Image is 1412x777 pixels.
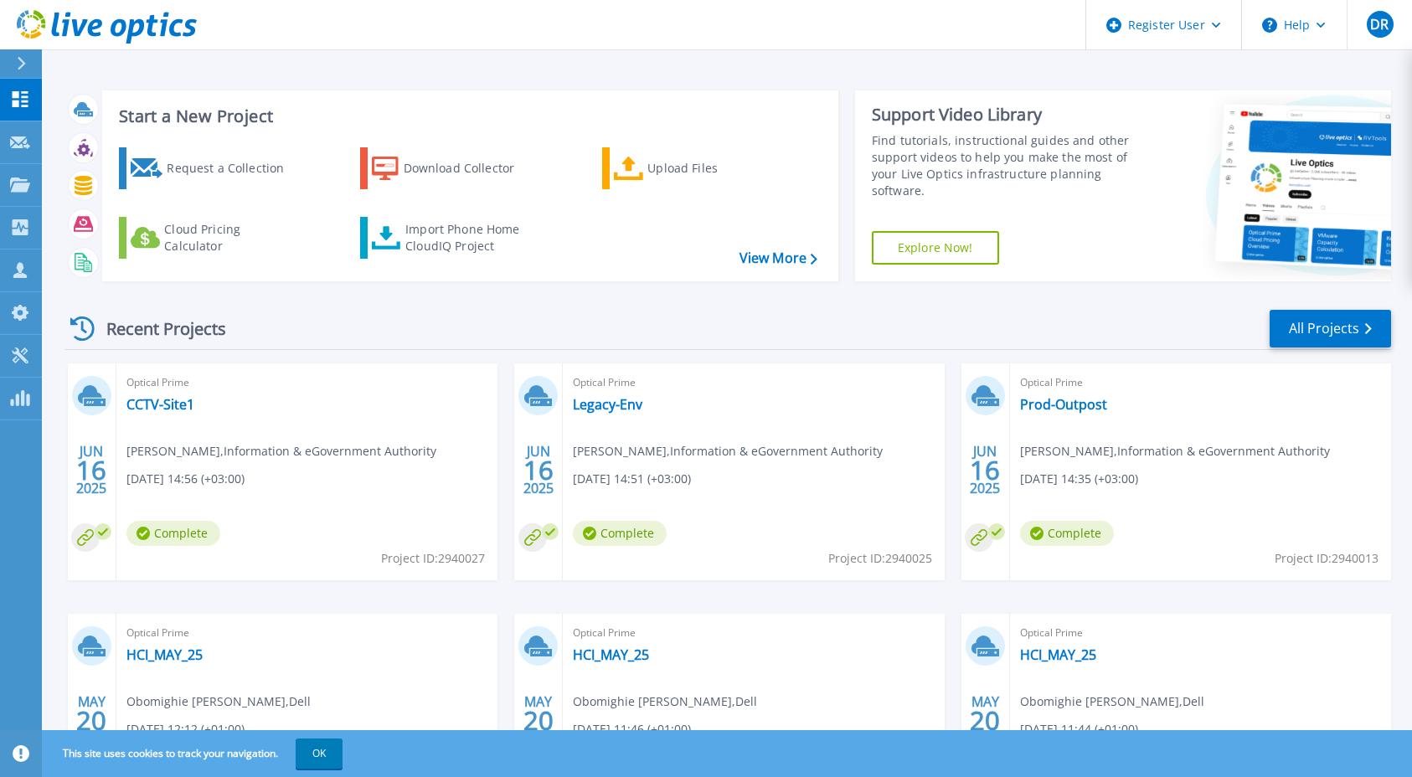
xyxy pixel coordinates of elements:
[1020,470,1138,488] span: [DATE] 14:35 (+03:00)
[602,147,789,189] a: Upload Files
[573,692,757,711] span: Obomighie [PERSON_NAME] , Dell
[828,549,932,568] span: Project ID: 2940025
[523,713,554,728] span: 20
[126,646,203,663] a: HCI_MAY_25
[75,690,107,751] div: MAY 2025
[523,440,554,501] div: JUN 2025
[523,690,554,751] div: MAY 2025
[405,221,536,255] div: Import Phone Home CloudIQ Project
[64,308,249,349] div: Recent Projects
[573,624,934,642] span: Optical Prime
[872,231,999,265] a: Explore Now!
[46,738,343,769] span: This site uses cookies to track your navigation.
[523,463,554,477] span: 16
[126,720,245,738] span: [DATE] 12:12 (+01:00)
[126,373,487,392] span: Optical Prime
[1020,692,1204,711] span: Obomighie [PERSON_NAME] , Dell
[1020,396,1107,413] a: Prod-Outpost
[970,713,1000,728] span: 20
[573,470,691,488] span: [DATE] 14:51 (+03:00)
[1020,373,1381,392] span: Optical Prime
[126,470,245,488] span: [DATE] 14:56 (+03:00)
[1020,442,1330,461] span: [PERSON_NAME] , Information & eGovernment Authority
[969,690,1001,751] div: MAY 2025
[126,521,220,546] span: Complete
[126,624,487,642] span: Optical Prime
[381,549,485,568] span: Project ID: 2940027
[573,720,691,738] span: [DATE] 11:46 (+01:00)
[126,692,311,711] span: Obomighie [PERSON_NAME] , Dell
[573,521,667,546] span: Complete
[1020,624,1381,642] span: Optical Prime
[404,152,538,185] div: Download Collector
[76,713,106,728] span: 20
[647,152,781,185] div: Upload Files
[1020,720,1138,738] span: [DATE] 11:44 (+01:00)
[1275,549,1379,568] span: Project ID: 2940013
[573,646,649,663] a: HCI_MAY_25
[573,442,883,461] span: [PERSON_NAME] , Information & eGovernment Authority
[167,152,301,185] div: Request a Collection
[75,440,107,501] div: JUN 2025
[126,442,436,461] span: [PERSON_NAME] , Information & eGovernment Authority
[1270,310,1391,347] a: All Projects
[970,463,1000,477] span: 16
[296,738,343,769] button: OK
[119,147,306,189] a: Request a Collection
[573,396,642,413] a: Legacy-Env
[1370,18,1389,31] span: DR
[739,250,817,266] a: View More
[573,373,934,392] span: Optical Prime
[360,147,547,189] a: Download Collector
[76,463,106,477] span: 16
[1020,521,1114,546] span: Complete
[119,107,817,126] h3: Start a New Project
[126,396,194,413] a: CCTV-Site1
[872,132,1143,199] div: Find tutorials, instructional guides and other support videos to help you make the most of your L...
[1020,646,1096,663] a: HCI_MAY_25
[119,217,306,259] a: Cloud Pricing Calculator
[969,440,1001,501] div: JUN 2025
[872,104,1143,126] div: Support Video Library
[164,221,298,255] div: Cloud Pricing Calculator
